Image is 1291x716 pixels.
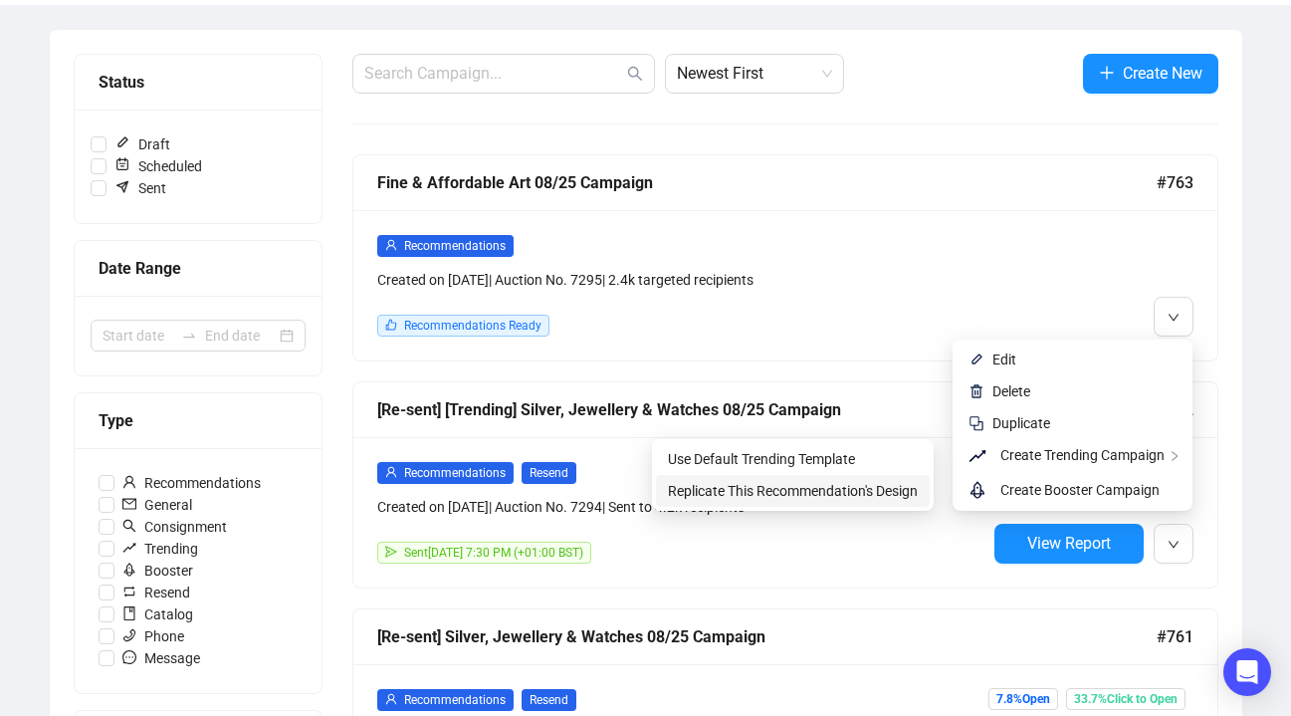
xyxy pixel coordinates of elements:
[968,352,984,367] img: svg+xml;base64,PHN2ZyB4bWxucz0iaHR0cDovL3d3dy53My5vcmcvMjAwMC9zdmciIHhtbG5zOnhsaW5rPSJodHRwOi8vd3...
[404,466,506,480] span: Recommendations
[1169,450,1181,462] span: right
[114,603,201,625] span: Catalog
[377,624,1157,649] div: [Re-sent] Silver, Jewellery & Watches 08/25 Campaign
[99,70,298,95] div: Status
[352,381,1218,589] a: [Re-sent] [Trending] Silver, Jewellery & Watches 08/25 Campaign#762userRecommendationsResendCreat...
[968,478,992,502] span: rocket
[1157,624,1193,649] span: #761
[522,689,576,711] span: Resend
[968,383,984,399] img: svg+xml;base64,PHN2ZyB4bWxucz0iaHR0cDovL3d3dy53My5vcmcvMjAwMC9zdmciIHhtbG5zOnhsaW5rPSJodHRwOi8vd3...
[107,155,210,177] span: Scheduled
[1223,648,1271,696] div: Open Intercom Messenger
[385,466,397,478] span: user
[122,585,136,598] span: retweet
[385,693,397,705] span: user
[122,650,136,664] span: message
[677,55,832,93] span: Newest First
[352,154,1218,361] a: Fine & Affordable Art 08/25 Campaign#763userRecommendationsCreated on [DATE]| Auction No. 7295| 2...
[122,475,136,489] span: user
[992,415,1050,431] span: Duplicate
[377,170,1157,195] div: Fine & Affordable Art 08/25 Campaign
[968,444,992,468] span: rise
[99,408,298,433] div: Type
[404,546,583,560] span: Sent [DATE] 7:30 PM (+01:00 BST)
[114,472,269,494] span: Recommendations
[1099,65,1115,81] span: plus
[627,66,643,82] span: search
[114,625,192,647] span: Phone
[377,397,1157,422] div: [Re-sent] [Trending] Silver, Jewellery & Watches 08/25 Campaign
[1123,61,1202,86] span: Create New
[994,524,1144,564] button: View Report
[99,256,298,281] div: Date Range
[114,582,198,603] span: Resend
[988,688,1058,710] span: 7.8% Open
[181,328,197,344] span: swap-right
[181,328,197,344] span: to
[1168,312,1180,324] span: down
[364,62,623,86] input: Search Campaign...
[114,538,206,560] span: Trending
[1066,688,1185,710] span: 33.7% Click to Open
[107,177,174,199] span: Sent
[668,483,918,499] span: Replicate This Recommendation's Design
[668,451,855,467] span: Use Default Trending Template
[992,352,1016,367] span: Edit
[114,560,201,582] span: Booster
[404,693,506,707] span: Recommendations
[1083,54,1218,94] button: Create New
[968,415,984,431] img: svg+xml;base64,PHN2ZyB4bWxucz0iaHR0cDovL3d3dy53My5vcmcvMjAwMC9zdmciIHdpZHRoPSIyNCIgaGVpZ2h0PSIyNC...
[385,319,397,331] span: like
[377,269,986,291] div: Created on [DATE] | Auction No. 7295 | 2.4k targeted recipients
[1000,447,1165,463] span: Create Trending Campaign
[114,647,208,669] span: Message
[1027,534,1111,553] span: View Report
[377,496,986,518] div: Created on [DATE] | Auction No. 7294 | Sent to 4.2k recipients
[205,325,276,347] input: End date
[107,133,178,155] span: Draft
[992,383,1030,399] span: Delete
[1000,482,1160,498] span: Create Booster Campaign
[385,546,397,558] span: send
[122,519,136,533] span: search
[122,497,136,511] span: mail
[1157,170,1193,195] span: #763
[122,606,136,620] span: book
[522,462,576,484] span: Resend
[122,541,136,555] span: rise
[122,563,136,577] span: rocket
[122,628,136,642] span: phone
[385,239,397,251] span: user
[404,239,506,253] span: Recommendations
[103,325,173,347] input: Start date
[404,319,541,333] span: Recommendations Ready
[114,516,235,538] span: Consignment
[1168,539,1180,551] span: down
[114,494,200,516] span: General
